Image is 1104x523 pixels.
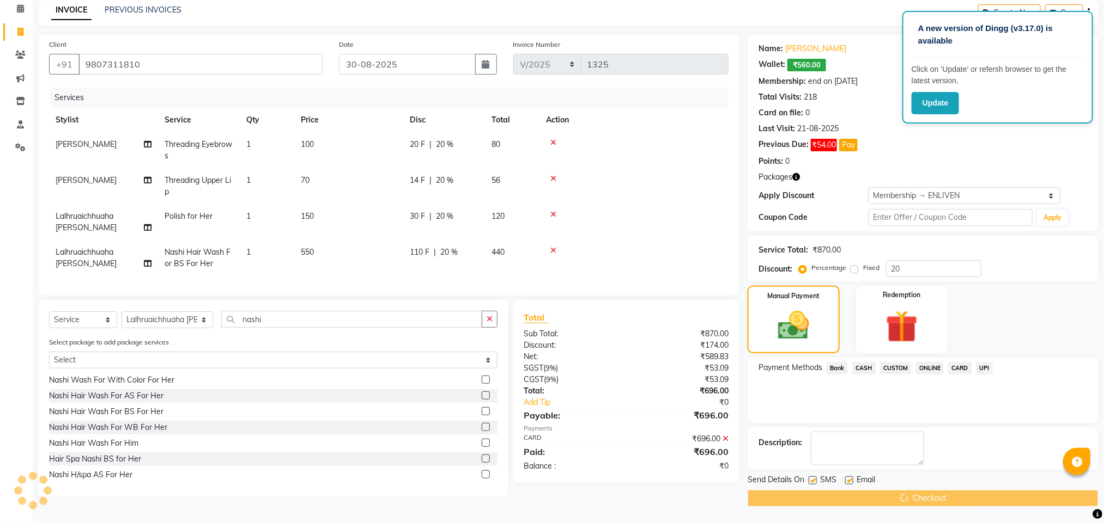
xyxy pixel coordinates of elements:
[869,209,1033,226] input: Enter Offer / Coupon Code
[626,328,737,340] div: ₹870.00
[240,108,294,132] th: Qty
[852,362,876,374] span: CASH
[626,340,737,351] div: ₹174.00
[49,337,169,347] label: Select package to add package services
[436,211,453,222] span: 20 %
[1037,210,1068,226] button: Apply
[165,175,231,196] span: Threading Upper Lip
[492,247,505,257] span: 440
[515,445,626,458] div: Paid:
[56,175,117,185] span: [PERSON_NAME]
[78,54,323,75] input: Search by Name/Mobile/Email/Code
[759,139,809,151] div: Previous Due:
[524,363,543,373] span: SGST
[759,437,802,448] div: Description:
[51,1,92,20] a: INVOICE
[524,312,549,323] span: Total
[857,474,875,488] span: Email
[768,307,819,343] img: _cash.svg
[539,108,729,132] th: Action
[56,211,117,232] span: Lalhruaichhuaha [PERSON_NAME]
[49,406,163,417] div: Nashi Hair Wash For BS For Her
[515,397,645,408] a: Add Tip
[1045,4,1083,21] button: Save
[812,244,841,256] div: ₹870.00
[436,139,453,150] span: 20 %
[513,40,561,50] label: Invoice Number
[759,43,783,54] div: Name:
[759,362,822,373] span: Payment Methods
[56,139,117,149] span: [PERSON_NAME]
[626,460,737,472] div: ₹0
[403,108,485,132] th: Disc
[410,139,425,150] span: 20 F
[49,54,80,75] button: +91
[918,22,1077,47] p: A new version of Dingg (v3.17.0) is available
[158,108,240,132] th: Service
[759,263,792,275] div: Discount:
[759,156,783,167] div: Points:
[485,108,539,132] th: Total
[545,364,556,372] span: 9%
[434,247,436,258] span: |
[246,175,251,185] span: 1
[165,247,230,268] span: Nashi Hair Wash For BS For Her
[805,107,810,119] div: 0
[49,438,138,449] div: Nashi Hair Wash For Him
[883,290,920,300] label: Redemption
[546,375,556,384] span: 9%
[811,263,846,273] label: Percentage
[515,433,626,445] div: CARD
[410,175,425,186] span: 14 F
[105,5,181,15] a: PREVIOUS INVOICES
[436,175,453,186] span: 20 %
[515,374,626,385] div: ( )
[820,474,836,488] span: SMS
[626,362,737,374] div: ₹53.09
[626,433,737,445] div: ₹696.00
[626,351,737,362] div: ₹589.83
[429,139,432,150] span: |
[49,453,141,465] div: Hair Spa Nashi BS for Her
[49,374,174,386] div: Nashi Wash For With Color For Her
[410,247,429,258] span: 110 F
[429,175,432,186] span: |
[301,247,314,257] span: 550
[492,139,500,149] span: 80
[912,64,1084,87] p: Click on ‘Update’ or refersh browser to get the latest version.
[759,171,792,183] span: Packages
[912,92,959,114] button: Update
[787,59,826,71] span: ₹560.00
[49,108,158,132] th: Stylist
[827,362,848,374] span: Bank
[301,175,310,185] span: 70
[410,211,425,222] span: 30 F
[294,108,403,132] th: Price
[759,244,808,256] div: Service Total:
[768,291,820,301] label: Manual Payment
[626,374,737,385] div: ₹53.09
[759,212,868,223] div: Coupon Code
[759,107,803,119] div: Card on file:
[759,59,785,71] div: Wallet:
[56,247,117,268] span: Lalhruaichhuaha [PERSON_NAME]
[246,211,251,221] span: 1
[429,211,432,222] span: |
[165,139,232,161] span: Threading Eyebrows
[948,362,972,374] span: CARD
[811,139,837,151] span: ₹54.00
[515,351,626,362] div: Net:
[339,40,354,50] label: Date
[165,211,213,221] span: Polish for Her
[246,247,251,257] span: 1
[808,76,858,87] div: end on [DATE]
[797,123,839,134] div: 21-08-2025
[524,424,729,433] div: Payments
[626,409,737,422] div: ₹696.00
[916,362,944,374] span: ONLINE
[301,139,314,149] span: 100
[863,263,879,273] label: Fixed
[759,190,868,201] div: Apply Discount
[515,362,626,374] div: ( )
[839,139,858,151] button: Pay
